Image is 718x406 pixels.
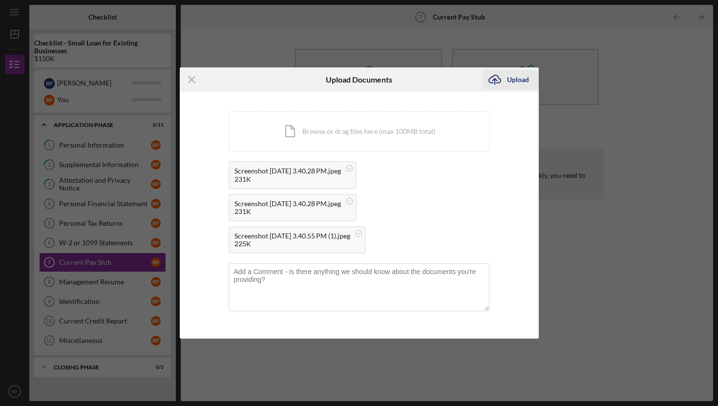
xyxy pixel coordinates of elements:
[234,200,341,208] div: Screenshot [DATE] 3.40.28 PM.jpeg
[326,75,392,84] h6: Upload Documents
[234,175,341,183] div: 231K
[234,208,341,215] div: 231K
[234,232,350,240] div: Screenshot [DATE] 3.40.55 PM (1).jpeg
[483,70,539,89] button: Upload
[234,240,350,248] div: 225K
[234,167,341,175] div: Screenshot [DATE] 3.40.28 PM.jpeg
[507,70,529,89] div: Upload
